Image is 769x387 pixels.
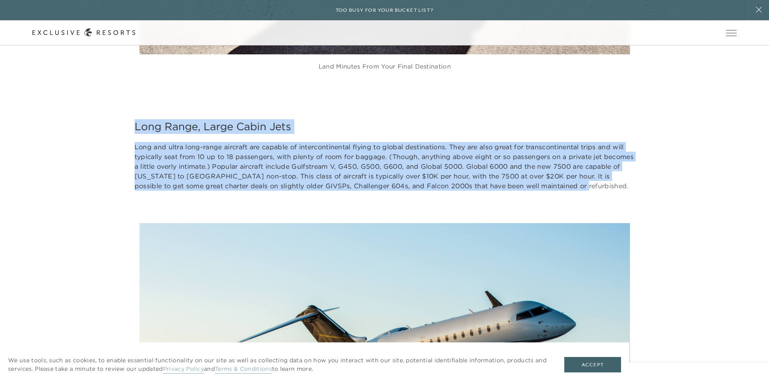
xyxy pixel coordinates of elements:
p: We use tools, such as cookies, to enable essential functionality on our site as well as collectin... [8,356,548,373]
h4: Long Range, Large Cabin Jets [135,119,635,134]
h6: Too busy for your bucket list? [336,6,434,14]
button: Accept [564,357,621,372]
p: Long and ultra long-range aircraft are capable of intercontinental flying to global destinations.... [135,142,635,191]
button: Open navigation [726,30,737,36]
a: Privacy Policy [163,365,204,374]
a: Terms & Conditions [215,365,272,374]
